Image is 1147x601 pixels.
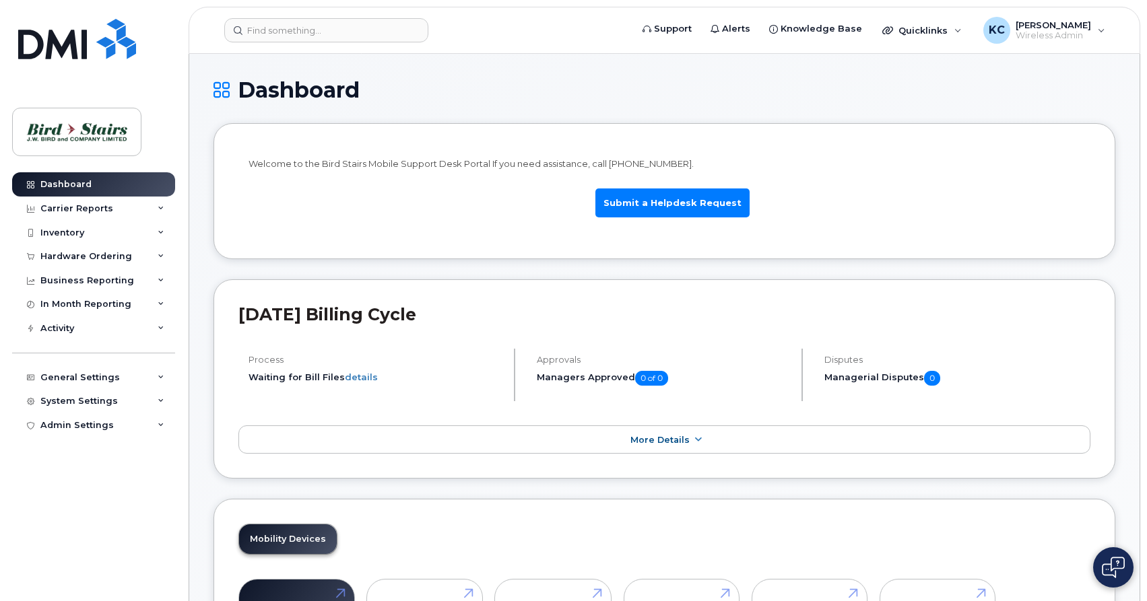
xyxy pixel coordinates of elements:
[238,304,1090,324] h2: [DATE] Billing Cycle
[595,188,750,217] a: Submit a Helpdesk Request
[824,355,1090,365] h4: Disputes
[239,524,337,554] a: Mobility Devices
[249,157,1080,170] p: Welcome to the Bird Stairs Mobile Support Desk Portal If you need assistance, call [PHONE_NUMBER].
[537,371,791,386] h5: Managers Approved
[345,372,378,382] a: details
[249,371,502,384] li: Waiting for Bill Files
[924,371,940,386] span: 0
[249,355,502,365] h4: Process
[630,435,690,445] span: More Details
[537,355,791,365] h4: Approvals
[214,78,1115,102] h1: Dashboard
[1102,557,1125,578] img: Open chat
[635,371,668,386] span: 0 of 0
[824,371,1090,386] h5: Managerial Disputes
